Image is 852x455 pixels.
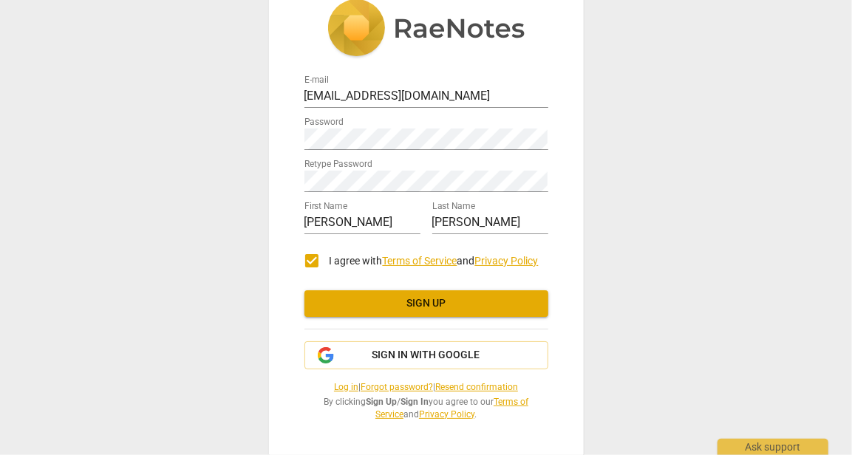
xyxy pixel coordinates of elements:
div: Ask support [718,439,828,455]
span: I agree with and [330,255,539,267]
a: Privacy Policy [475,255,539,267]
button: Sign up [304,290,548,317]
span: | | [304,381,548,394]
a: Terms of Service [383,255,457,267]
label: Retype Password [304,160,372,169]
span: Sign up [316,296,536,311]
button: Sign in with Google [304,341,548,369]
span: Sign in with Google [372,348,480,363]
label: Password [304,118,344,127]
label: First Name [304,202,347,211]
b: Sign In [401,397,429,407]
b: Sign Up [366,397,397,407]
a: Terms of Service [375,397,528,420]
label: Last Name [432,202,475,211]
span: By clicking / you agree to our and . [304,396,548,420]
a: Privacy Policy [419,409,474,420]
label: E-mail [304,76,329,85]
a: Resend confirmation [435,382,518,392]
a: Forgot password? [361,382,433,392]
a: Log in [334,382,358,392]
